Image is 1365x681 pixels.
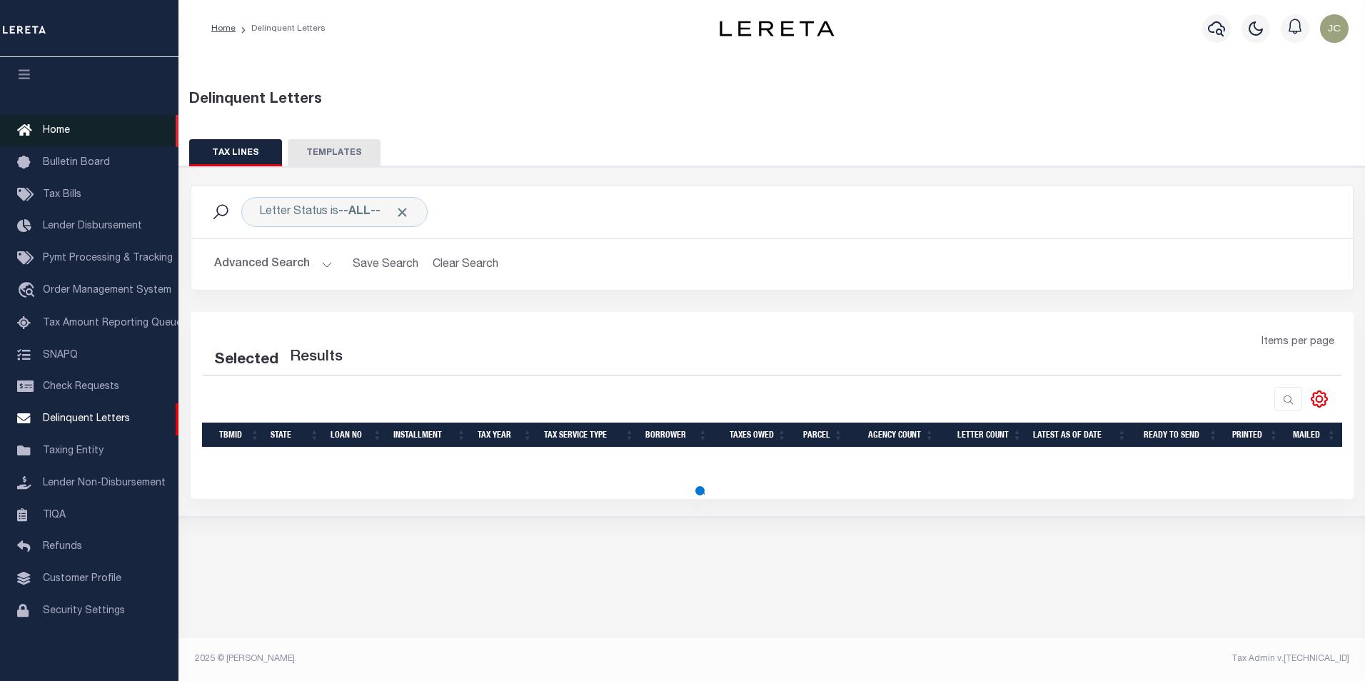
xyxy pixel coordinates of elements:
span: Taxing Entity [43,446,104,456]
button: TEMPLATES [288,139,381,166]
th: TBMID [213,423,266,448]
button: TAX LINES [189,139,282,166]
span: Items per page [1261,335,1334,350]
span: Tax Amount Reporting Queue [43,318,182,328]
span: Security Settings [43,606,125,616]
th: PRINTED [1224,423,1284,448]
th: Tax Service Type [538,423,640,448]
span: SNAPQ [43,350,78,360]
th: LATEST AS OF DATE [1027,423,1132,448]
th: READY TO SEND [1132,423,1224,448]
th: Installment [388,423,472,448]
div: Selected [214,349,278,372]
th: Tax Year [472,423,538,448]
span: Customer Profile [43,574,121,584]
span: Click to Remove [395,205,410,220]
div: Tax Admin v.[TECHNICAL_ID] [782,652,1349,665]
th: BORROWER [640,423,713,448]
div: 2025 © [PERSON_NAME]. [184,652,772,665]
button: Save Search [344,251,427,278]
span: Refunds [43,542,82,552]
i: travel_explore [17,282,40,301]
th: LETTER COUNT [940,423,1027,448]
li: Delinquent Letters [236,22,326,35]
img: svg+xml;base64,PHN2ZyB4bWxucz0iaHR0cDovL3d3dy53My5vcmcvMjAwMC9zdmciIHBvaW50ZXItZXZlbnRzPSJub25lIi... [1320,14,1349,43]
th: LOAN NO [325,423,388,448]
span: Order Management System [43,286,171,296]
span: TIQA [43,510,66,520]
th: MAILED [1284,423,1342,448]
div: Delinquent Letters [189,89,1355,111]
span: Tax Bills [43,190,81,200]
span: Pymt Processing & Tracking [43,253,173,263]
span: Check Requests [43,382,119,392]
img: logo-dark.svg [720,21,834,36]
a: Home [211,24,236,33]
button: Advanced Search [214,251,333,278]
button: Clear Search [427,251,505,278]
span: Bulletin Board [43,158,110,168]
b: --ALL-- [338,206,381,218]
th: TAXES OWED [713,423,792,448]
span: Home [43,126,70,136]
span: Lender Disbursement [43,221,142,231]
span: Delinquent Letters [43,414,130,424]
span: Lender Non-Disbursement [43,478,166,488]
div: Click to Edit [241,197,428,227]
th: STATE [265,423,325,448]
th: Agency Count [849,423,940,448]
label: Results [290,346,343,369]
th: PARCEL [792,423,849,448]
